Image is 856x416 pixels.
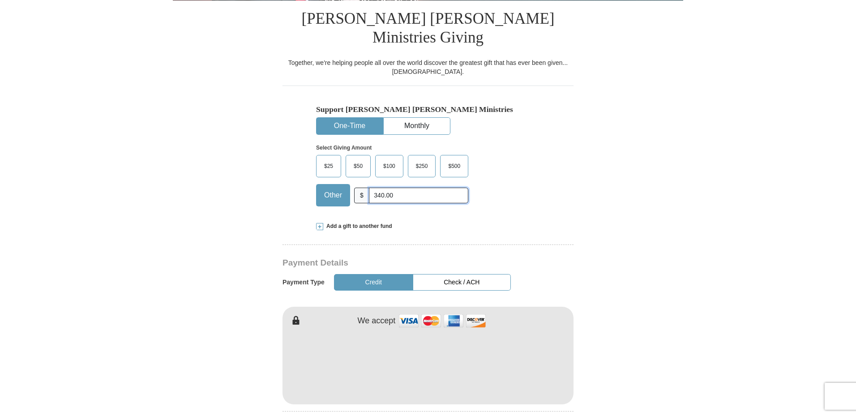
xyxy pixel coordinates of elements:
[354,188,369,203] span: $
[316,105,540,114] h5: Support [PERSON_NAME] [PERSON_NAME] Ministries
[282,58,574,76] div: Together, we're helping people all over the world discover the greatest gift that has ever been g...
[323,223,392,230] span: Add a gift to another fund
[334,274,413,291] button: Credit
[398,311,487,330] img: credit cards accepted
[320,189,347,202] span: Other
[444,159,465,173] span: $500
[413,274,511,291] button: Check / ACH
[282,258,511,268] h3: Payment Details
[320,159,338,173] span: $25
[349,159,367,173] span: $50
[358,316,396,326] h4: We accept
[384,118,450,134] button: Monthly
[411,159,432,173] span: $250
[369,188,468,203] input: Other Amount
[282,279,325,286] h5: Payment Type
[316,145,372,151] strong: Select Giving Amount
[317,118,383,134] button: One-Time
[282,0,574,58] h1: [PERSON_NAME] [PERSON_NAME] Ministries Giving
[379,159,400,173] span: $100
